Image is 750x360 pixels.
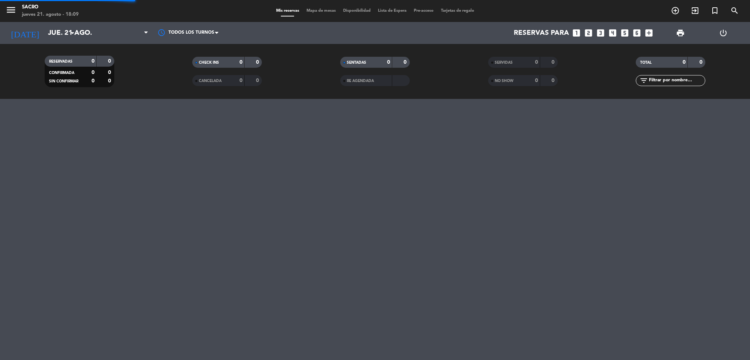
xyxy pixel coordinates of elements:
strong: 0 [535,78,538,83]
span: TOTAL [640,61,651,64]
i: looks_5 [620,28,630,38]
i: looks_4 [608,28,617,38]
i: exit_to_app [691,6,699,15]
span: Tarjetas de regalo [437,9,478,13]
i: looks_one [572,28,581,38]
span: RE AGENDADA [347,79,374,83]
div: LOG OUT [702,22,745,44]
strong: 0 [683,60,686,65]
span: Disponibilidad [339,9,374,13]
div: Sacro [22,4,79,11]
i: arrow_drop_down [68,29,77,37]
i: looks_two [584,28,593,38]
i: power_settings_new [719,29,728,37]
span: CHECK INS [199,61,219,64]
strong: 0 [404,60,408,65]
span: Pre-acceso [410,9,437,13]
span: Lista de Espera [374,9,410,13]
strong: 0 [535,60,538,65]
strong: 0 [552,60,556,65]
strong: 0 [240,78,242,83]
input: Filtrar por nombre... [648,77,705,85]
i: looks_6 [632,28,642,38]
span: print [676,29,685,37]
strong: 0 [240,60,242,65]
i: menu [5,4,16,15]
strong: 0 [552,78,556,83]
i: add_circle_outline [671,6,680,15]
span: Mapa de mesas [303,9,339,13]
span: NO SHOW [495,79,513,83]
i: search [730,6,739,15]
i: [DATE] [5,25,44,41]
strong: 0 [387,60,390,65]
strong: 0 [256,78,260,83]
div: jueves 21. agosto - 18:09 [22,11,79,18]
i: looks_3 [596,28,605,38]
strong: 0 [108,59,112,64]
strong: 0 [92,70,94,75]
strong: 0 [92,59,94,64]
strong: 0 [108,70,112,75]
span: Reservas para [514,29,569,37]
i: add_box [644,28,654,38]
span: Mis reservas [272,9,303,13]
span: SERVIDAS [495,61,513,64]
strong: 0 [92,78,94,83]
span: CANCELADA [199,79,222,83]
span: RESERVADAS [49,60,73,63]
strong: 0 [108,78,112,83]
span: CONFIRMADA [49,71,74,75]
i: filter_list [639,76,648,85]
strong: 0 [256,60,260,65]
strong: 0 [699,60,704,65]
span: SIN CONFIRMAR [49,79,78,83]
span: SENTADAS [347,61,366,64]
button: menu [5,4,16,18]
i: turned_in_not [710,6,719,15]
